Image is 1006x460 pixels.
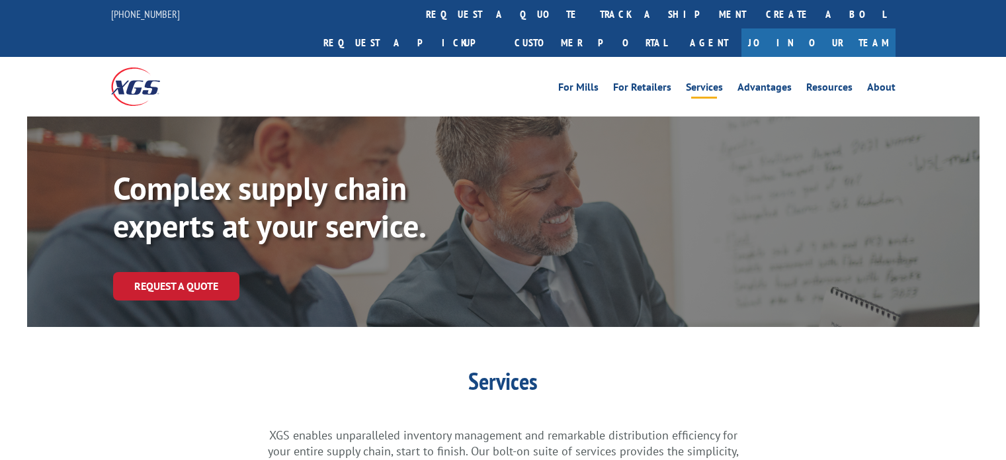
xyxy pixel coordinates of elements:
[677,28,741,57] a: Agent
[806,82,853,97] a: Resources
[867,82,896,97] a: About
[314,28,505,57] a: Request a pickup
[505,28,677,57] a: Customer Portal
[741,28,896,57] a: Join Our Team
[113,169,510,246] p: Complex supply chain experts at your service.
[737,82,792,97] a: Advantages
[558,82,599,97] a: For Mills
[613,82,671,97] a: For Retailers
[686,82,723,97] a: Services
[265,369,741,400] h1: Services
[113,272,239,300] a: Request a Quote
[111,7,180,21] a: [PHONE_NUMBER]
